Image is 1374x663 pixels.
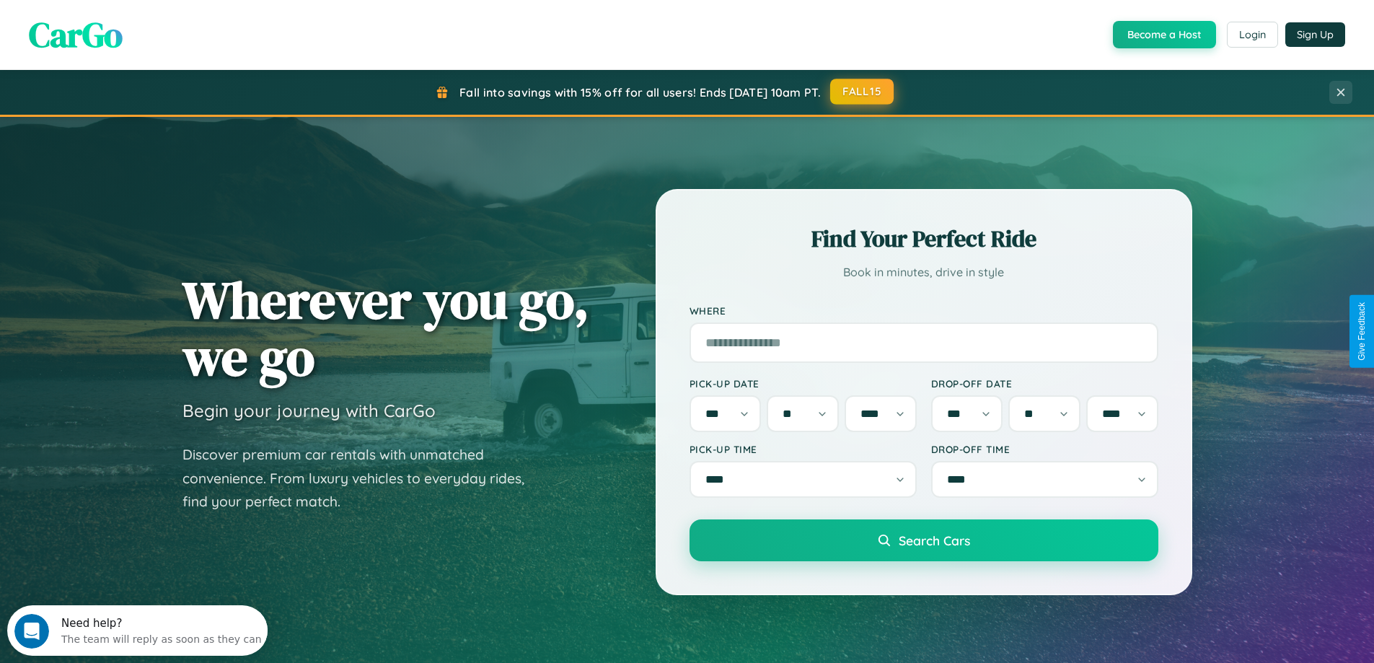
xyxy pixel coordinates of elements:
[459,85,821,100] span: Fall into savings with 15% off for all users! Ends [DATE] 10am PT.
[182,443,543,514] p: Discover premium car rentals with unmatched convenience. From luxury vehicles to everyday rides, ...
[1113,21,1216,48] button: Become a Host
[14,614,49,649] iframe: Intercom live chat
[54,24,255,39] div: The team will reply as soon as they can
[6,6,268,45] div: Open Intercom Messenger
[7,605,268,656] iframe: Intercom live chat discovery launcher
[690,262,1158,283] p: Book in minutes, drive in style
[54,12,255,24] div: Need help?
[182,271,589,385] h1: Wherever you go, we go
[690,377,917,390] label: Pick-up Date
[690,443,917,455] label: Pick-up Time
[1357,302,1367,361] div: Give Feedback
[931,443,1158,455] label: Drop-off Time
[690,223,1158,255] h2: Find Your Perfect Ride
[1285,22,1345,47] button: Sign Up
[830,79,894,105] button: FALL15
[690,304,1158,317] label: Where
[931,377,1158,390] label: Drop-off Date
[690,519,1158,561] button: Search Cars
[899,532,970,548] span: Search Cars
[29,11,123,58] span: CarGo
[182,400,436,421] h3: Begin your journey with CarGo
[1227,22,1278,48] button: Login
